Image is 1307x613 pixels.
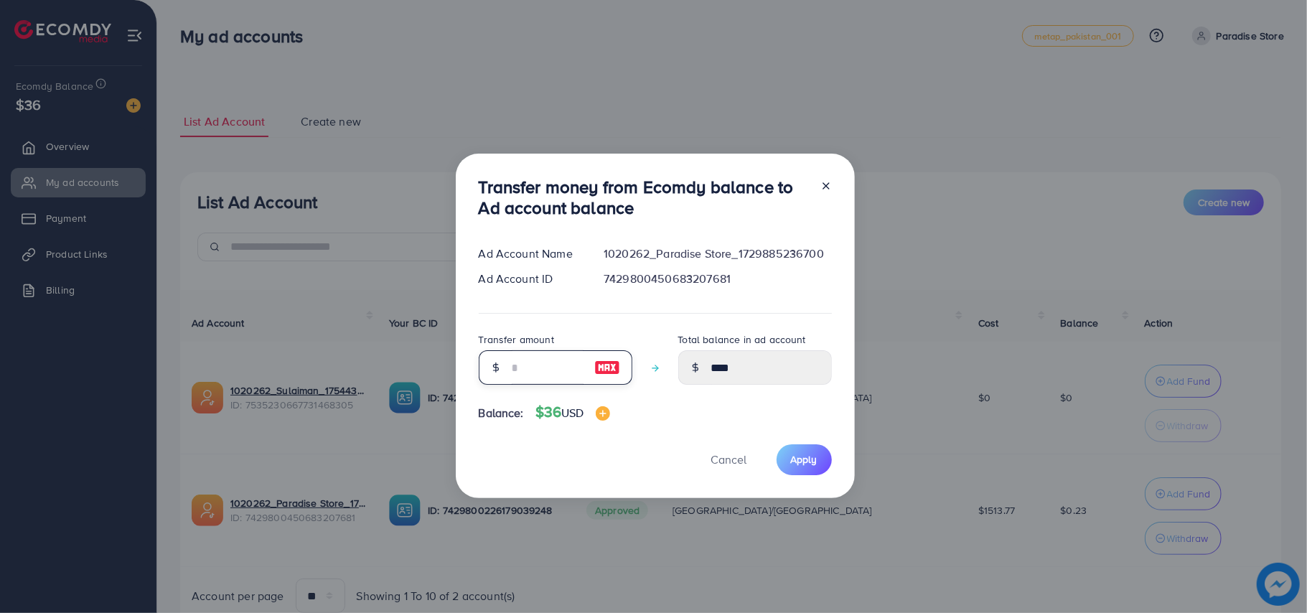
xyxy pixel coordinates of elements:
[467,245,593,262] div: Ad Account Name
[535,403,610,421] h4: $36
[479,177,809,218] h3: Transfer money from Ecomdy balance to Ad account balance
[711,451,747,467] span: Cancel
[479,405,524,421] span: Balance:
[678,332,806,347] label: Total balance in ad account
[467,271,593,287] div: Ad Account ID
[777,444,832,475] button: Apply
[561,405,584,421] span: USD
[479,332,554,347] label: Transfer amount
[594,359,620,376] img: image
[596,406,610,421] img: image
[791,452,818,467] span: Apply
[693,444,765,475] button: Cancel
[592,271,843,287] div: 7429800450683207681
[592,245,843,262] div: 1020262_Paradise Store_1729885236700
